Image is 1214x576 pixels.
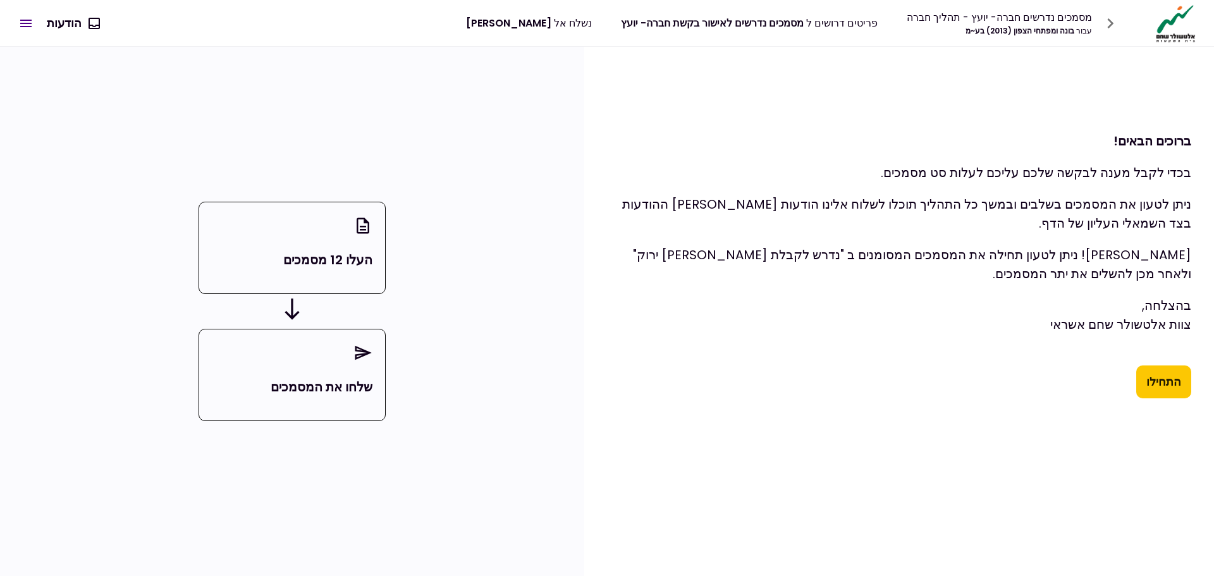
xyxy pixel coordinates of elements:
[37,7,109,40] button: הודעות
[607,195,1191,233] p: ניתן לטעון את המסמכים בשלבים ובמשך כל התהליך תוכלו לשלוח אלינו הודעות [PERSON_NAME] ההודעות בצד ה...
[907,25,1092,37] div: בונה ומפתחי הצפון (2013) בע~מ
[607,163,1191,182] p: בכדי לקבל מענה לבקשה שלכם עליכם לעלות סט מסמכים.
[212,377,372,396] p: שלחו את המסמכים
[1076,25,1092,36] span: עבור
[621,16,804,30] span: מסמכים נדרשים לאישור בקשת חברה- יועץ
[621,15,878,31] div: פריטים דרושים ל
[466,16,551,30] span: [PERSON_NAME]
[607,245,1191,283] p: [PERSON_NAME]! ניתן לטעון תחילה את המסמכים המסומנים ב "נדרש לקבלת [PERSON_NAME] ירוק" ולאחר מכן ל...
[212,250,372,269] p: העלו 12 מסמכים
[1136,365,1191,398] button: התחילו
[1113,132,1191,150] strong: ברוכים הבאים!
[1153,4,1199,43] img: Logo
[466,15,592,31] div: נשלח אל
[607,296,1191,334] p: בהצלחה, צוות אלטשולר שחם אשראי
[907,9,1092,25] div: מסמכים נדרשים חברה- יועץ - תהליך חברה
